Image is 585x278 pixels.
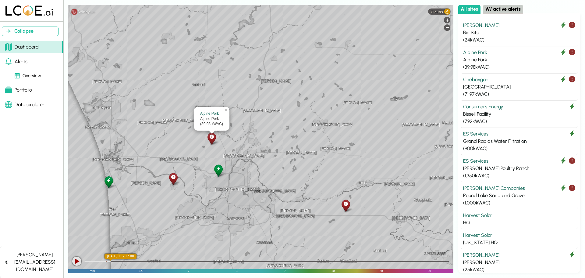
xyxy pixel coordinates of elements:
[5,43,39,51] div: Dashboard
[463,138,575,145] div: Grand Rapids Water Filtration
[463,63,575,71] div: ( 39.98 kWAC)
[206,132,217,145] div: Alpine Pork
[461,209,578,229] button: Harvest Solar HQ
[200,111,223,116] div: Alpine Pork
[463,266,575,273] div: ( 25 kWAC)
[463,212,575,219] div: Harvest Solar
[458,5,480,14] button: All sites
[444,17,450,23] div: Zoom in
[463,185,575,192] div: [PERSON_NAME] Companies
[200,121,223,126] div: (39.98 kWAC)
[463,76,575,83] div: Cheboygan
[463,110,575,118] div: Bissell Facility
[463,172,575,179] div: ( 1,350 kWAC)
[213,164,224,177] div: Bissell Facility
[461,229,578,249] button: Harvest Solar [US_STATE] HQ
[105,254,136,259] div: local time
[461,74,578,101] button: Cheboygan [GEOGRAPHIC_DATA] (71.97kWAC)
[463,36,575,44] div: ( 24 kWAC)
[461,19,578,46] button: [PERSON_NAME] Bin Site (24kWAC)
[15,73,41,79] div: Overview
[2,27,58,36] button: Collapse
[461,101,578,128] button: Consumers Energy Bissell Facility (792kWAC)
[463,165,575,172] div: [PERSON_NAME] Poultry Ranch
[168,172,179,186] div: Rick Siestema 56th
[461,182,578,209] button: [PERSON_NAME] Companies Round Lake Sand and Gravel (1,000kWAC)
[200,116,223,121] div: Alpine Pork
[5,86,32,94] div: Portfolio
[224,107,229,111] a: ×
[461,155,578,182] button: ES Services [PERSON_NAME] Poultry Ranch (1,350kWAC)
[458,5,580,14] div: Select site list category
[463,145,575,152] div: ( 900 kWAC)
[463,219,575,226] div: HQ
[431,10,443,14] span: Clouds
[461,249,578,276] button: [PERSON_NAME] [PERSON_NAME] (25kWAC)
[461,128,578,155] button: ES Services Grand Rapids Water Filtration (900kWAC)
[463,130,575,138] div: ES Services
[444,24,450,31] div: Zoom out
[5,58,27,65] div: Alerts
[340,199,351,212] div: Herbruck's Poultry Ranch
[463,199,575,207] div: ( 1,000 kWAC)
[461,46,578,74] button: Alpine Pork Alpine Pork (39.98kWAC)
[463,251,575,259] div: [PERSON_NAME]
[463,239,575,246] div: [US_STATE] HQ
[463,232,575,239] div: Harvest Solar
[463,259,575,266] div: [PERSON_NAME]
[463,118,575,125] div: ( 792 kWAC)
[463,56,575,63] div: Alpine Pork
[463,192,575,199] div: Round Lake Sand and Gravel
[463,49,575,56] div: Alpine Pork
[483,5,523,14] button: W/ active alerts
[463,22,575,29] div: [PERSON_NAME]
[463,83,575,91] div: [GEOGRAPHIC_DATA]
[5,101,44,108] div: Data explorer
[463,157,575,165] div: ES Services
[103,175,114,189] div: Grand Rapids Water Filtration
[463,91,575,98] div: ( 71.97 kWAC)
[11,251,58,273] div: [PERSON_NAME][EMAIL_ADDRESS][DOMAIN_NAME]
[105,254,136,259] div: [DATE] 11 - 17:00
[463,103,575,110] div: Consumers Energy
[463,29,575,36] div: Bin Site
